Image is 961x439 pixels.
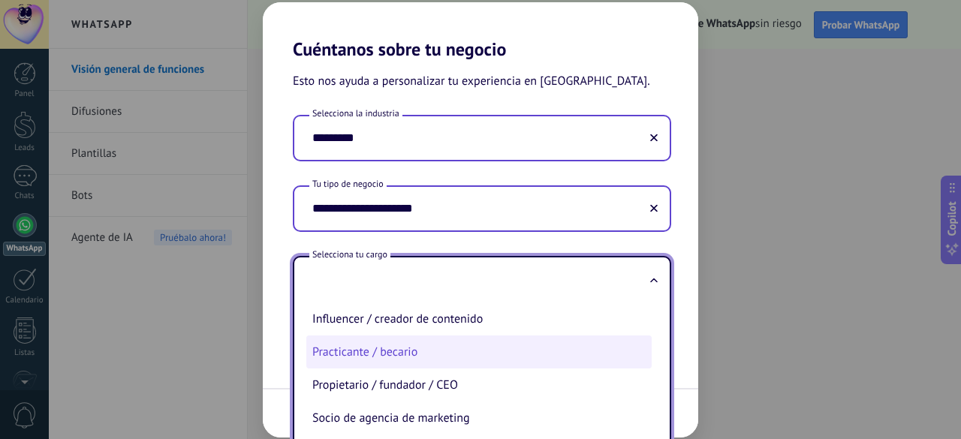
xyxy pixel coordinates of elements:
[263,2,698,60] h2: Cuéntanos sobre tu negocio
[306,401,652,434] li: Socio de agencia de marketing
[306,335,652,368] li: Practicante / becario
[306,368,652,401] li: Propietario / fundador / CEO
[293,72,650,92] span: Esto nos ayuda a personalizar tu experiencia en [GEOGRAPHIC_DATA].
[306,302,652,335] li: Influencer / creador de contenido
